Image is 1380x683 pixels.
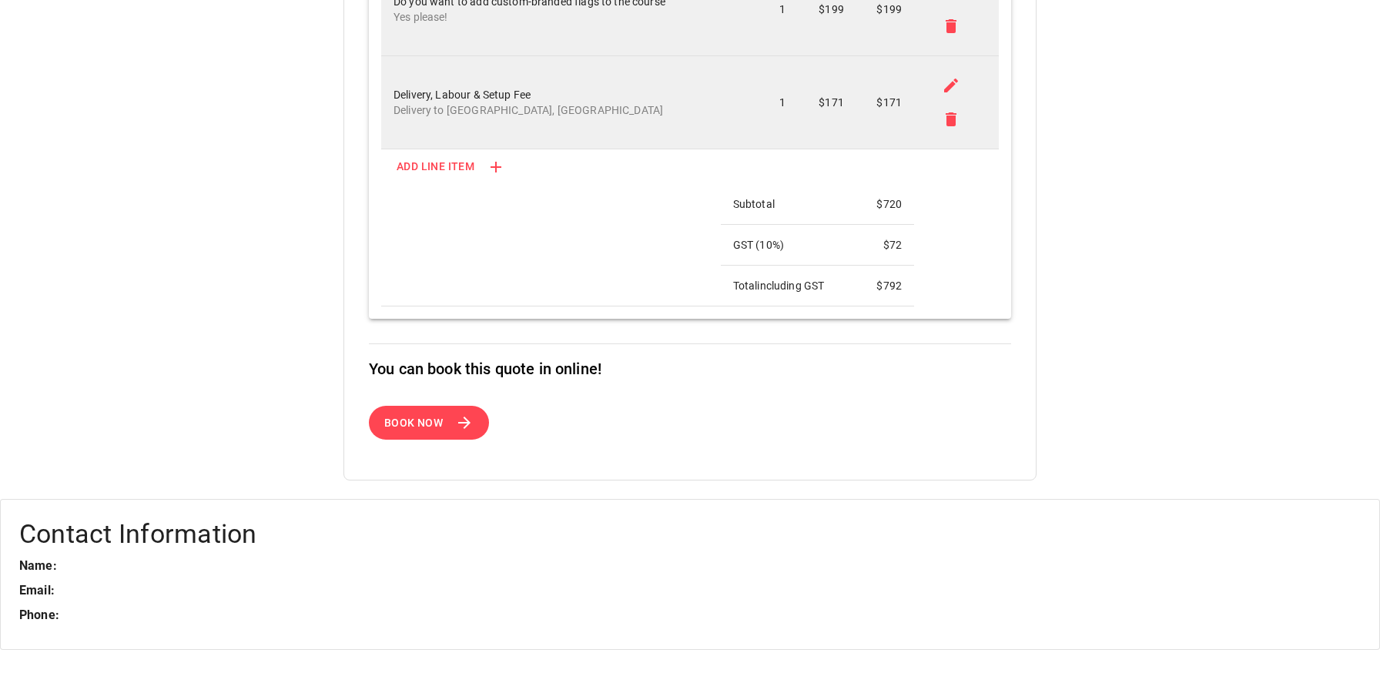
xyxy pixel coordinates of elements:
b: Email: [19,583,55,598]
p: Yes please! [394,9,708,25]
button: Add Line Item [381,149,521,184]
p: Delivery to [GEOGRAPHIC_DATA], [GEOGRAPHIC_DATA] [394,102,708,118]
td: $171 [799,56,856,149]
span: Book Now [384,413,443,433]
td: 1 [721,56,799,149]
td: $ 792 [856,265,914,306]
td: Subtotal [721,184,856,225]
div: Delivery, Labour & Setup Fee [394,87,708,118]
td: Total including GST [721,265,856,306]
h4: Contact Information [19,518,1361,551]
td: $ 720 [856,184,914,225]
h6: You can book this quote in online! [369,357,1011,381]
span: Add Line Item [397,157,474,176]
b: Phone: [19,608,59,622]
td: $ 72 [856,224,914,265]
td: GST ( 10 %) [721,224,856,265]
b: Name: [19,558,57,573]
button: Book Now [369,406,489,440]
td: $171 [856,56,914,149]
